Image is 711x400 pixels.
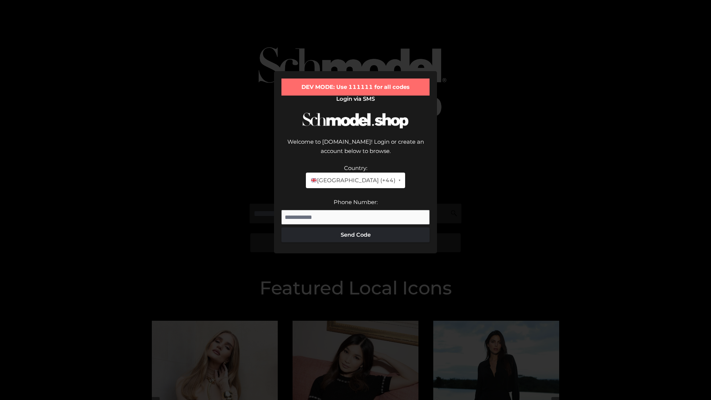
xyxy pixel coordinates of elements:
h2: Login via SMS [281,96,430,102]
img: Schmodel Logo [300,106,411,135]
div: Welcome to [DOMAIN_NAME]! Login or create an account below to browse. [281,137,430,163]
button: Send Code [281,227,430,242]
div: DEV MODE: Use 111111 for all codes [281,79,430,96]
span: [GEOGRAPHIC_DATA] (+44) [310,176,395,185]
label: Country: [344,164,367,171]
label: Phone Number: [334,199,378,206]
img: 🇬🇧 [311,177,317,183]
